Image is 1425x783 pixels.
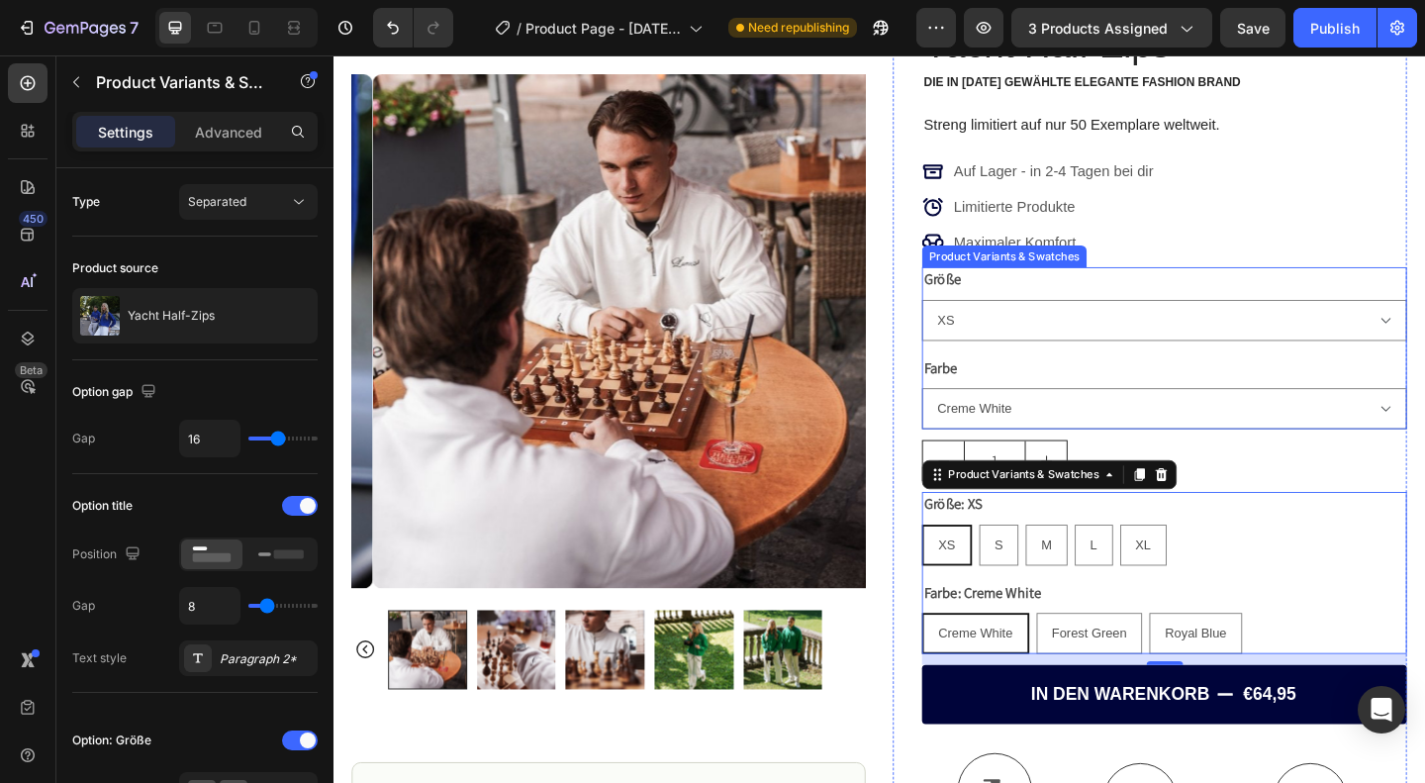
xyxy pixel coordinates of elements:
[675,152,892,176] p: Limitierte Produkte
[641,419,686,461] button: decrement
[15,362,47,378] div: Beta
[719,524,728,539] span: S
[1237,20,1270,37] span: Save
[8,8,147,48] button: 7
[640,326,681,353] legend: Farbe
[19,211,47,227] div: 450
[873,524,890,539] span: XL
[72,597,95,615] div: Gap
[640,474,708,502] legend: Größe: XS
[658,524,677,539] span: XS
[517,18,522,39] span: /
[72,193,100,211] div: Type
[904,620,972,636] span: Royal Blue
[72,430,95,447] div: Gap
[1358,686,1405,734] div: Open Intercom Messenger
[333,55,1425,783] iframe: Design area
[72,497,133,515] div: Option title
[753,419,798,461] button: increment
[195,122,262,143] p: Advanced
[640,570,772,598] legend: Farbe: Creme White
[220,650,313,668] div: Paragraph 2*
[1011,8,1212,48] button: 3 products assigned
[675,191,892,215] p: Maximaler Komfort
[748,19,849,37] span: Need republishing
[782,620,863,636] span: Forest Green
[180,588,239,624] input: Auto
[988,680,1049,709] div: €64,95
[72,649,127,667] div: Text style
[446,603,532,689] img: Yacht Half - Zips - Lumérisa
[80,296,120,336] img: product feature img
[188,194,246,209] span: Separated
[72,379,160,406] div: Option gap
[665,446,836,464] div: Product Variants & Swatches
[644,209,815,227] div: Product Variants & Swatches
[72,541,144,568] div: Position
[373,8,453,48] div: Undo/Redo
[349,603,435,689] img: Yacht Half - Zips - Lumérisa
[823,524,831,539] span: L
[98,122,153,143] p: Settings
[525,18,681,39] span: Product Page - [DATE] 21:59:04
[72,259,158,277] div: Product source
[642,65,1166,86] p: Streng limitiert auf nur 50 Exemplare weltweit.
[96,70,264,94] p: Product Variants & Swatches
[640,230,685,257] legend: Größe
[770,524,782,539] span: M
[128,309,215,323] p: Yacht Half-Zips
[1220,8,1285,48] button: Save
[658,620,739,636] span: Creme White
[180,421,239,456] input: Auto
[179,184,318,220] button: Separated
[1293,8,1377,48] button: Publish
[72,732,151,749] div: Option: Größe
[1028,18,1168,39] span: 3 products assigned
[759,682,953,707] div: IN DEN WARENKORB
[642,21,1166,38] p: DIE IN [DATE] GEWÄHLTE ELEGANTE FASHION BRAND
[130,16,139,40] p: 7
[640,662,1168,727] button: IN DEN WARENKORB
[686,419,753,461] input: quantity
[1310,18,1360,39] div: Publish
[675,114,892,138] p: Auf Lager - in 2-4 Tagen bei dir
